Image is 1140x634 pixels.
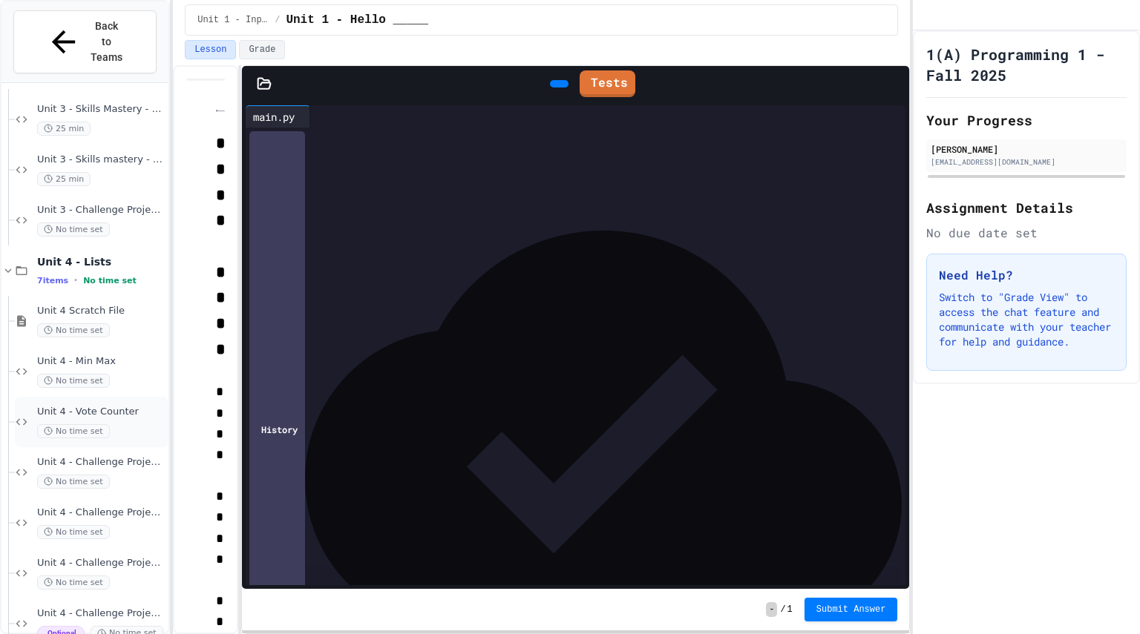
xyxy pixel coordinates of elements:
[185,40,236,59] button: Lesson
[37,122,91,136] span: 25 min
[37,305,166,317] span: Unit 4 Scratch File
[805,598,898,621] button: Submit Answer
[37,506,166,519] span: Unit 4 - Challenge Projects - Quizlet - Even groups
[37,475,110,489] span: No time set
[926,224,1127,242] div: No due date set
[13,10,157,73] button: Back to Teams
[239,40,285,59] button: Grade
[246,109,302,125] div: main.py
[939,266,1114,284] h3: Need Help?
[197,14,269,26] span: Unit 1 - Inputs and Numbers
[37,172,91,186] span: 25 min
[90,19,125,65] span: Back to Teams
[931,142,1122,156] div: [PERSON_NAME]
[931,156,1122,168] div: [EMAIL_ADDRESS][DOMAIN_NAME]
[37,204,166,217] span: Unit 3 - Challenge Project - 3 player Rock Paper Scissors
[580,70,635,97] a: Tests
[37,222,110,237] span: No time set
[816,604,886,615] span: Submit Answer
[37,607,166,620] span: Unit 4 - Challenge Project - Grade Calculator
[37,323,110,337] span: No time set
[787,604,793,615] span: 1
[37,406,166,418] span: Unit 4 - Vote Counter
[37,525,110,539] span: No time set
[926,110,1127,131] h2: Your Progress
[37,255,166,268] span: Unit 4 - Lists
[37,153,166,166] span: Unit 3 - Skills mastery - Guess the Word
[37,424,110,438] span: No time set
[286,11,428,29] span: Unit 1 - Hello _____
[926,44,1127,85] h1: 1(A) Programming 1 - Fall 2025
[926,197,1127,218] h2: Assignment Details
[780,604,785,615] span: /
[83,276,137,285] span: No time set
[37,276,68,285] span: 7 items
[246,105,310,128] div: main.py
[275,14,280,26] span: /
[37,374,110,388] span: No time set
[74,274,77,286] span: •
[37,557,166,569] span: Unit 4 - Challenge Project - Python Word Counter
[37,103,166,116] span: Unit 3 - Skills Mastery - Counting
[939,290,1114,349] p: Switch to "Grade View" to access the chat feature and communicate with your teacher for help and ...
[37,575,110,590] span: No time set
[37,456,166,469] span: Unit 4 - Challenge Project - Gimkit random name generator
[37,355,166,368] span: Unit 4 - Min Max
[766,602,777,617] span: -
